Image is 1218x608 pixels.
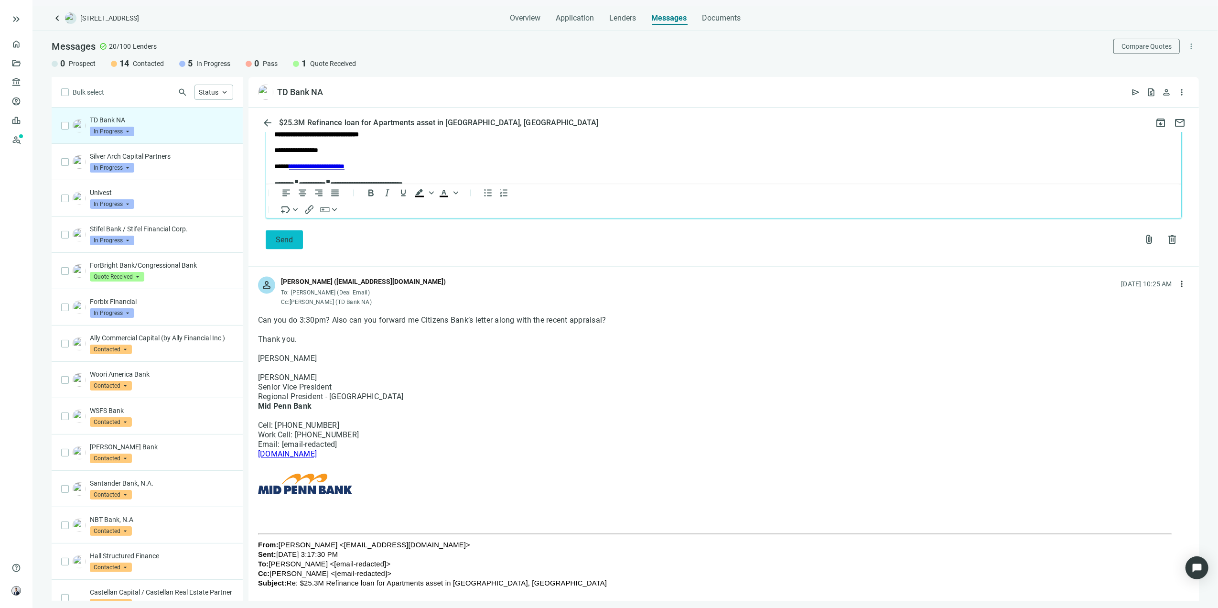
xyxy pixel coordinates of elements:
[294,187,311,199] button: Align center
[556,13,594,23] span: Application
[52,12,63,24] a: keyboard_arrow_left
[1159,85,1174,100] button: person
[261,280,272,291] span: person
[99,43,107,50] span: check_circle
[90,115,233,125] p: TD Bank NA
[188,58,193,69] span: 5
[8,8,907,246] body: Rich Text Area. Press ALT-0 for help.
[258,85,273,100] img: 84d10de0-9b6e-4a0d-801e-8242029ca7e2.png
[1128,85,1143,100] button: send
[281,289,446,297] div: To:
[119,58,129,69] span: 14
[178,87,187,97] span: search
[90,333,233,343] p: Ally Commercial Capital (by Ally Financial Inc )
[90,297,233,306] p: Forbix Financial
[90,236,134,245] span: In Progress
[199,88,218,96] span: Status
[60,58,65,69] span: 0
[109,42,131,51] span: 20/100
[1170,113,1189,132] button: mail
[90,127,134,136] span: In Progress
[73,373,86,387] img: 48e47697-9961-4d19-8b6c-4b7253333549.png
[278,204,301,216] button: Insert merge tag
[281,299,446,306] div: Cc: [PERSON_NAME] (TD Bank NA)
[73,410,86,423] img: a4734ad7-3cfd-4195-9af3-d67550dad344.png
[262,117,273,129] span: arrow_back
[327,187,343,199] button: Justify
[73,337,86,350] img: 6c40ddf9-8141-45da-b156-0a96a48bf26c
[73,482,86,496] img: 261f0efd-13fc-4df4-ba06-34423248265b
[310,59,356,68] span: Quote Received
[302,58,306,69] span: 1
[90,478,233,488] p: Santander Bank, N.A.
[1174,117,1186,129] span: mail
[73,301,86,314] img: 9c74dd18-5a3a-48e1-bbf5-cac8b8b48b2c
[263,59,278,68] span: Pass
[90,526,132,536] span: Contacted
[73,192,86,205] img: d33d5152-f2c0-4a27-b791-44f52b1dd81e
[90,417,132,427] span: Contacted
[73,446,86,459] img: 3c802d7e-114a-4634-a557-878eed3032f8.png
[496,187,512,199] button: Numbered list
[90,345,132,354] span: Contacted
[1174,85,1189,100] button: more_vert
[73,555,86,568] img: 4030e615-9aea-4765-9a56-b8bc0291bdf0
[220,88,229,97] span: keyboard_arrow_up
[276,236,293,245] span: Send
[65,12,76,24] img: deal-logo
[1146,87,1156,97] span: request_quote
[11,13,22,25] span: keyboard_double_arrow_right
[52,41,96,52] span: Messages
[301,204,317,216] button: Insert/edit link
[254,58,259,69] span: 0
[1155,117,1166,129] span: archive
[258,113,277,132] button: arrow_back
[1177,87,1186,97] span: more_vert
[1166,234,1178,246] span: delete
[609,13,636,23] span: Lenders
[73,87,104,98] span: Bulk select
[702,13,741,23] span: Documents
[1177,280,1186,289] span: more_vert
[133,42,157,51] span: Lenders
[278,187,294,199] button: Align left
[411,187,435,199] div: Background color Black
[12,586,21,595] img: avatar
[80,13,139,23] span: [STREET_ADDRESS]
[291,290,370,296] span: [PERSON_NAME] (Deal Email)
[1140,230,1159,250] button: attach_file
[90,515,233,524] p: NBT Bank, N.A
[90,272,144,282] span: Quote Received
[1113,39,1180,54] button: Compare Quotes
[90,454,132,463] span: Contacted
[1121,279,1172,290] div: [DATE] 10:25 AM
[73,155,86,169] img: d56b75cd-040b-43bc-90f2-f3873d3717cc
[363,187,379,199] button: Bold
[133,59,164,68] span: Contacted
[90,490,132,499] span: Contacted
[379,187,395,199] button: Italic
[1162,87,1171,97] span: person
[510,13,540,23] span: Overview
[651,13,687,22] span: Messages
[73,228,86,241] img: b20b16a3-30b9-45b5-928c-eb6a143b3863
[1184,39,1199,54] button: more_vert
[1151,113,1170,132] button: archive
[1143,234,1155,246] span: attach_file
[90,587,233,597] p: Castellan Capital / Castellan Real Estate Partner
[90,188,233,197] p: Univest
[73,519,86,532] img: c6cbf761-8626-4014-8538-837d74a8d3f8
[90,442,233,452] p: [PERSON_NAME] Bank
[196,59,230,68] span: In Progress
[266,230,303,250] button: Send
[1143,85,1159,100] button: request_quote
[277,87,323,98] div: TD Bank NA
[11,563,21,573] span: help
[90,381,132,391] span: Contacted
[90,152,233,161] p: Silver Arch Capital Partners
[277,118,600,128] div: $25.3M Refinance loan for Apartments asset in [GEOGRAPHIC_DATA], [GEOGRAPHIC_DATA]
[90,224,233,234] p: Stifel Bank / Stifel Financial Corp.
[1186,556,1208,579] div: Open Intercom Messenger
[90,261,233,270] p: ForBright Bank/Congressional Bank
